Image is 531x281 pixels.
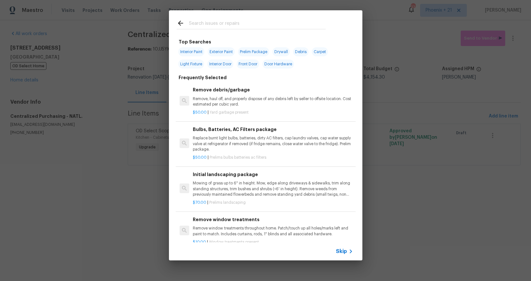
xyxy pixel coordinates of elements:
span: $50.00 [193,110,207,114]
span: Interior Paint [178,47,204,56]
span: Door Hardware [262,60,294,69]
span: Yard garbage present [210,110,249,114]
p: Replace burnt light bulbs, batteries, dirty AC filters, cap laundry valves, cap water supply valv... [193,136,353,152]
p: Mowing of grass up to 6" in height. Mow, edge along driveways & sidewalks, trim along standing st... [193,181,353,197]
p: | [193,155,353,160]
span: Prelim Package [238,47,269,56]
p: Remove, haul off, and properly dispose of any debris left by seller to offsite location. Cost est... [193,96,353,107]
h6: Top Searches [179,38,211,45]
span: $10.00 [193,240,206,244]
span: Drywall [272,47,290,56]
span: $70.00 [193,201,206,204]
span: $50.00 [193,155,207,159]
span: Prelims bulbs batteries ac filters [210,155,266,159]
span: Front Door [237,60,259,69]
h6: Initial landscaping package [193,171,353,178]
p: | [193,239,353,245]
h6: Remove window treatments [193,216,353,223]
span: Carpet [312,47,328,56]
span: Debris [293,47,309,56]
h6: Remove debris/garbage [193,86,353,93]
span: Light Fixture [178,60,204,69]
span: Window treatments present [209,240,259,244]
span: Prelims landscaping [209,201,246,204]
input: Search issues or repairs [189,19,326,29]
p: | [193,110,353,115]
span: Exterior Paint [208,47,235,56]
h6: Frequently Selected [179,74,227,81]
span: Skip [336,248,347,255]
h6: Bulbs, Batteries, AC Filters package [193,126,353,133]
span: Interior Door [207,60,233,69]
p: Remove window treatments throughout home. Patch/touch up all holes/marks left and paint to match.... [193,226,353,237]
p: | [193,200,353,205]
